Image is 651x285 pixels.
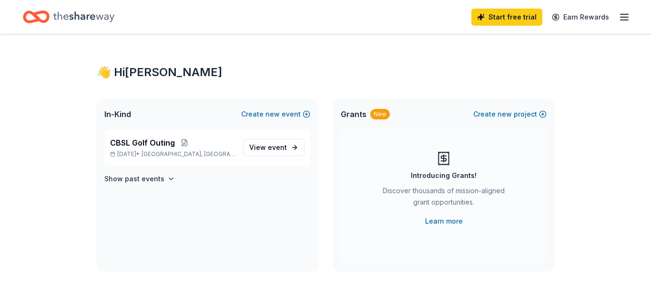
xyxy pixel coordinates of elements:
[265,108,280,120] span: new
[110,150,235,158] p: [DATE] •
[473,108,547,120] button: Createnewproject
[104,108,131,120] span: In-Kind
[471,9,542,26] a: Start free trial
[268,143,287,151] span: event
[341,108,366,120] span: Grants
[425,216,463,227] a: Learn more
[411,170,477,181] div: Introducing Grants!
[370,109,390,119] div: New
[498,108,512,120] span: new
[104,173,175,185] button: Show past events
[142,150,235,158] span: [GEOGRAPHIC_DATA], [GEOGRAPHIC_DATA]
[110,137,175,148] span: CBSL Golf Outing
[97,65,554,80] div: 👋 Hi [PERSON_NAME]
[23,6,114,28] a: Home
[379,185,509,212] div: Discover thousands of mission-aligned grant opportunities.
[546,9,615,26] a: Earn Rewards
[249,142,287,153] span: View
[243,139,305,156] a: View event
[104,173,164,185] h4: Show past events
[241,108,310,120] button: Createnewevent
